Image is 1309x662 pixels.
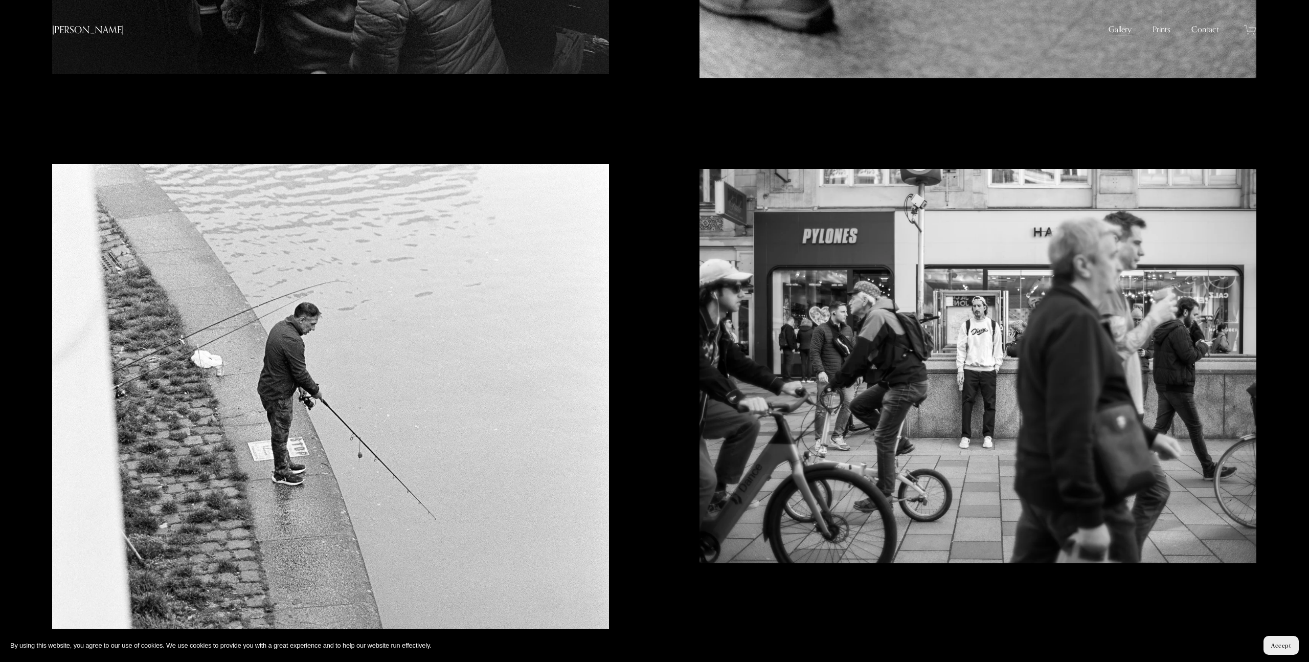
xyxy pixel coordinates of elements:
[1244,24,1257,36] a: 0 items in cart
[699,169,1257,564] img: L1007447.jpg
[1191,24,1219,36] a: Contact
[10,641,432,650] p: By using this website, you agree to our use of cookies. We use cookies to provide you with a grea...
[1263,636,1299,655] button: Accept
[1271,642,1291,649] span: Accept
[1109,24,1132,36] a: Gallery
[1153,24,1170,36] a: Prints
[52,24,124,35] a: [PERSON_NAME]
